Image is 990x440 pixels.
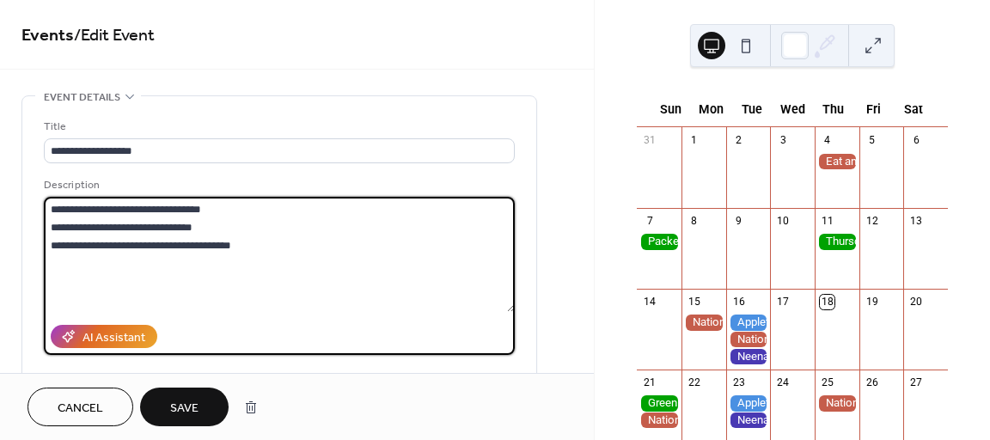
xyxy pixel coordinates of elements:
[687,376,701,390] div: 22
[82,329,145,347] div: AI Assistant
[637,412,681,428] div: National Mini Golf Day
[731,214,746,229] div: 9
[726,332,771,347] div: National Guacamole Day
[865,295,879,309] div: 19
[27,388,133,426] button: Cancel
[865,376,879,390] div: 26
[637,395,681,411] div: Green & Gold BINGO | Packers vs. Browns
[681,315,726,330] div: National Double Cheeseburger Day
[909,133,924,148] div: 6
[815,395,859,411] div: National Quesadilla Day
[21,19,74,52] a: Events
[909,214,924,229] div: 13
[726,395,771,411] div: Appleton Trivia 6pm
[643,376,657,390] div: 21
[820,133,834,148] div: 4
[726,412,771,428] div: Neenah Bingo 6pm
[140,388,229,426] button: Save
[74,19,155,52] span: / Edit Event
[643,214,657,229] div: 7
[909,295,924,309] div: 20
[726,349,771,364] div: Neenah Bingo 6pm
[909,376,924,390] div: 27
[643,133,657,148] div: 31
[776,295,791,309] div: 17
[44,118,511,136] div: Title
[58,400,103,418] span: Cancel
[813,92,853,127] div: Thu
[51,325,157,348] button: AI Assistant
[820,376,834,390] div: 25
[853,92,894,127] div: Fri
[731,295,746,309] div: 16
[651,92,691,127] div: Sun
[815,154,859,169] div: Eat an Extra Dessert Day
[44,89,120,107] span: Event details
[731,133,746,148] div: 2
[731,92,772,127] div: Tue
[691,92,731,127] div: Mon
[643,295,657,309] div: 14
[776,376,791,390] div: 24
[637,234,681,249] div: Packer Jersey Day / Home Season Opener
[820,295,834,309] div: 18
[865,214,879,229] div: 12
[776,214,791,229] div: 10
[726,315,771,330] div: Appleton Trivia 6pm
[865,133,879,148] div: 5
[44,176,511,194] div: Description
[731,376,746,390] div: 23
[776,133,791,148] div: 3
[815,234,859,249] div: Thursday Night Meal Deal / Packers vs. Commanders
[894,92,934,127] div: Sat
[773,92,813,127] div: Wed
[687,133,701,148] div: 1
[820,214,834,229] div: 11
[170,400,199,418] span: Save
[687,295,701,309] div: 15
[687,214,701,229] div: 8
